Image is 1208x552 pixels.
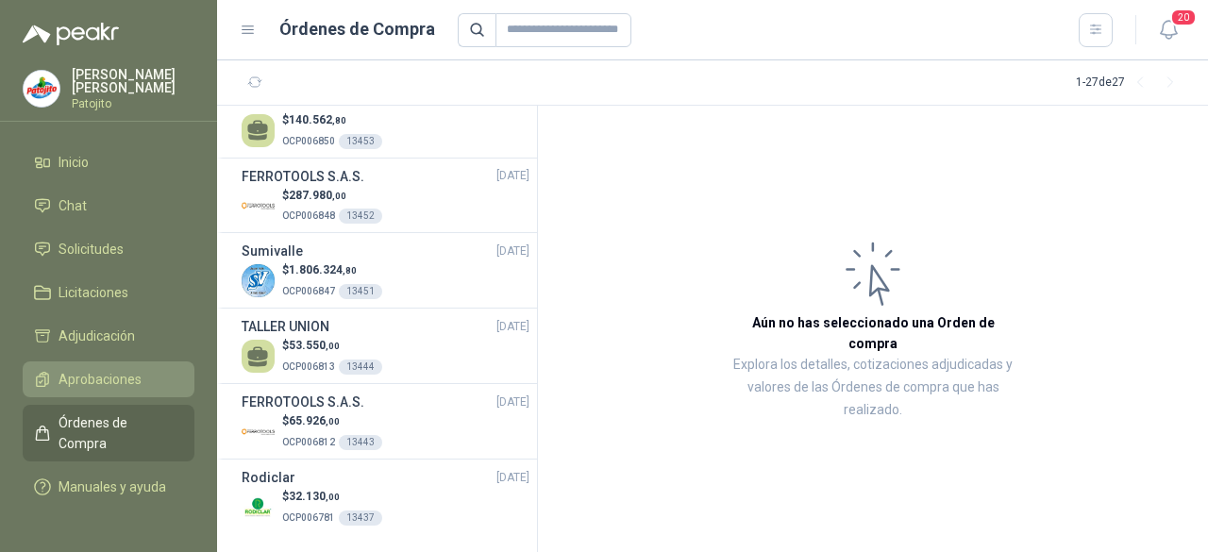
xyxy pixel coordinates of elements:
[59,152,89,173] span: Inicio
[289,414,340,427] span: 65.926
[339,435,382,450] div: 13443
[59,412,176,454] span: Órdenes de Compra
[496,167,529,185] span: [DATE]
[282,210,335,221] span: OCP006848
[727,354,1019,422] p: Explora los detalles, cotizaciones adjudicadas y valores de las Órdenes de compra que has realizado.
[339,510,382,526] div: 13437
[59,239,124,259] span: Solicitudes
[24,71,59,107] img: Company Logo
[496,243,529,260] span: [DATE]
[1076,68,1185,98] div: 1 - 27 de 27
[289,113,346,126] span: 140.562
[23,361,194,397] a: Aprobaciones
[282,412,382,430] p: $
[59,477,166,497] span: Manuales y ayuda
[282,437,335,447] span: OCP006812
[326,416,340,427] span: ,00
[242,392,364,412] h3: FERROTOOLS S.A.S.
[242,415,275,448] img: Company Logo
[332,191,346,201] span: ,00
[23,405,194,461] a: Órdenes de Compra
[332,115,346,125] span: ,80
[59,369,142,390] span: Aprobaciones
[282,136,335,146] span: OCP006850
[242,491,275,524] img: Company Logo
[242,166,529,226] a: FERROTOOLS S.A.S.[DATE] Company Logo$287.980,00OCP00684813452
[242,189,275,222] img: Company Logo
[282,337,382,355] p: $
[339,284,382,299] div: 13451
[282,361,335,372] span: OCP006813
[23,275,194,310] a: Licitaciones
[242,316,329,337] h3: TALLER UNION
[242,241,303,261] h3: Sumivalle
[23,318,194,354] a: Adjudicación
[339,209,382,224] div: 13452
[59,195,87,216] span: Chat
[242,264,275,297] img: Company Logo
[339,360,382,375] div: 13444
[279,16,435,42] h1: Órdenes de Compra
[326,492,340,502] span: ,00
[72,68,194,94] p: [PERSON_NAME] [PERSON_NAME]
[242,316,529,376] a: TALLER UNION[DATE] $53.550,00OCP00681313444
[282,512,335,523] span: OCP006781
[282,286,335,296] span: OCP006847
[23,231,194,267] a: Solicitudes
[242,166,364,187] h3: FERROTOOLS S.A.S.
[242,467,529,527] a: Rodiclar[DATE] Company Logo$32.130,00OCP00678113437
[282,111,382,129] p: $
[72,98,194,109] p: Patojito
[23,188,194,224] a: Chat
[496,318,529,336] span: [DATE]
[496,469,529,487] span: [DATE]
[289,263,357,276] span: 1.806.324
[496,393,529,411] span: [DATE]
[339,134,382,149] div: 13453
[282,488,382,506] p: $
[343,265,357,276] span: ,80
[289,490,340,503] span: 32.130
[326,341,340,351] span: ,00
[242,241,529,300] a: Sumivalle[DATE] Company Logo$1.806.324,80OCP00684713451
[1170,8,1197,26] span: 20
[59,282,128,303] span: Licitaciones
[242,91,529,150] a: Ferro Industrial Ltda[DATE] $140.562,80OCP00685013453
[1151,13,1185,47] button: 20
[289,189,346,202] span: 287.980
[282,261,382,279] p: $
[727,312,1019,354] h3: Aún no has seleccionado una Orden de compra
[23,23,119,45] img: Logo peakr
[282,187,382,205] p: $
[242,467,295,488] h3: Rodiclar
[289,339,340,352] span: 53.550
[23,144,194,180] a: Inicio
[23,469,194,505] a: Manuales y ayuda
[59,326,135,346] span: Adjudicación
[242,392,529,451] a: FERROTOOLS S.A.S.[DATE] Company Logo$65.926,00OCP00681213443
